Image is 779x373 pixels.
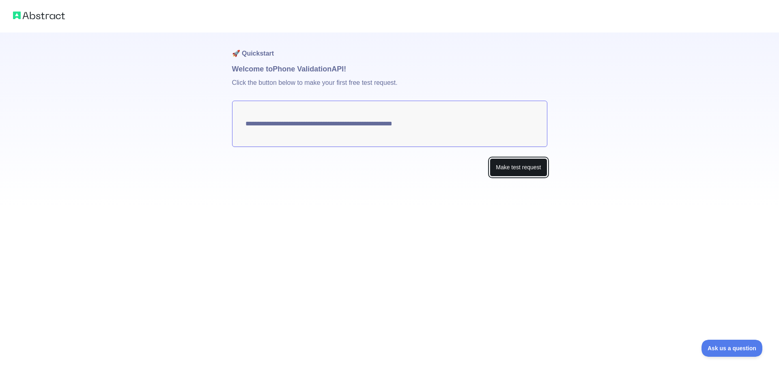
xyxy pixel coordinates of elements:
[232,32,547,63] h1: 🚀 Quickstart
[232,63,547,75] h1: Welcome to Phone Validation API!
[702,340,763,357] iframe: Toggle Customer Support
[13,10,65,21] img: Abstract logo
[232,75,547,101] p: Click the button below to make your first free test request.
[490,158,547,177] button: Make test request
